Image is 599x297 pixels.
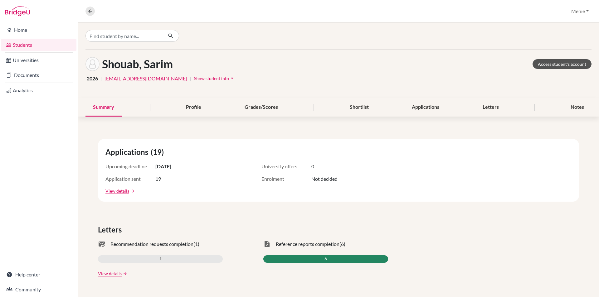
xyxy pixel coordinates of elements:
img: Bridge-U [5,6,30,16]
div: Summary [85,98,122,117]
span: Upcoming deadline [105,163,155,170]
a: Universities [1,54,76,66]
span: 1 [159,255,162,263]
div: Applications [404,98,447,117]
a: Analytics [1,84,76,97]
input: Find student by name... [85,30,163,42]
a: Home [1,24,76,36]
div: Grades/Scores [237,98,285,117]
div: Shortlist [342,98,376,117]
span: 2026 [87,75,98,82]
span: Recommendation requests completion [110,240,193,248]
a: arrow_forward [129,189,135,193]
i: arrow_drop_down [229,75,235,81]
button: Menie [568,5,592,17]
span: (6) [339,240,345,248]
span: task [263,240,271,248]
span: Letters [98,224,124,235]
span: Enrolment [261,175,311,183]
span: Applications [105,146,151,158]
span: 6 [324,255,327,263]
span: University offers [261,163,311,170]
span: mark_email_read [98,240,105,248]
span: Reference reports completion [276,240,339,248]
div: Notes [563,98,592,117]
a: Students [1,39,76,51]
a: Documents [1,69,76,81]
div: Letters [475,98,506,117]
span: 19 [155,175,161,183]
a: Access student's account [533,59,592,69]
span: | [100,75,102,82]
a: arrow_forward [122,271,127,276]
a: Community [1,283,76,296]
h1: Shouab, Sarim [102,57,173,71]
span: Not decided [311,175,338,183]
button: Show student infoarrow_drop_down [194,74,236,83]
div: Profile [178,98,209,117]
span: (19) [151,146,166,158]
span: Show student info [194,76,229,81]
span: Application sent [105,175,155,183]
span: | [190,75,191,82]
span: (1) [193,240,199,248]
a: [EMAIL_ADDRESS][DOMAIN_NAME] [105,75,187,82]
a: View details [98,270,122,277]
a: Help center [1,268,76,281]
a: View details [105,188,129,194]
img: Sarim Shouab's avatar [85,57,100,71]
span: 0 [311,163,314,170]
span: [DATE] [155,163,171,170]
